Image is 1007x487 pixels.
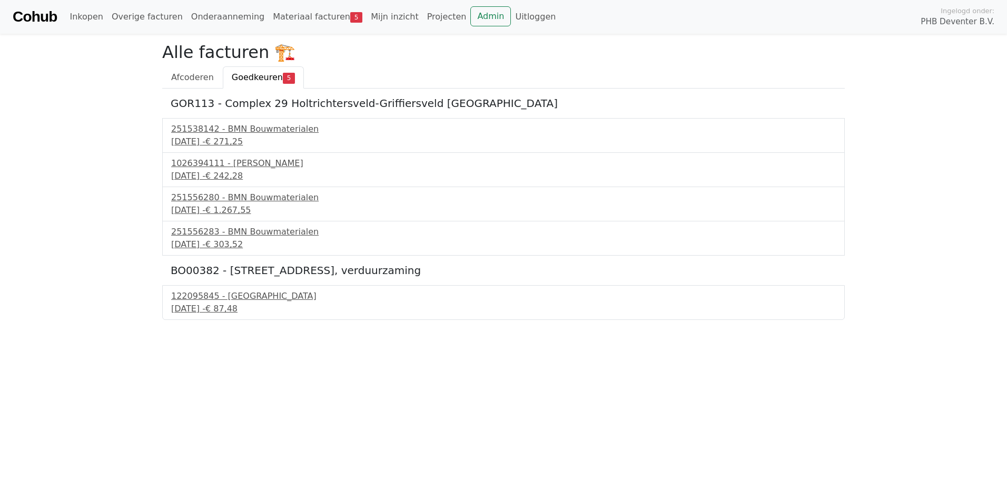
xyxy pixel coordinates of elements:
a: Admin [470,6,511,26]
span: PHB Deventer B.V. [921,16,994,28]
span: € 303,52 [205,239,243,249]
div: [DATE] - [171,135,836,148]
span: € 271,25 [205,137,243,147]
a: 251556280 - BMN Bouwmaterialen[DATE] -€ 1.267,55 [171,191,836,217]
span: € 1.267,55 [205,205,251,215]
span: € 242,28 [205,171,243,181]
div: [DATE] - [171,238,836,251]
a: Onderaanneming [187,6,269,27]
span: € 87,48 [205,304,238,314]
span: 5 [283,73,295,83]
a: 251556283 - BMN Bouwmaterialen[DATE] -€ 303,52 [171,226,836,251]
div: [DATE] - [171,204,836,217]
div: 251556283 - BMN Bouwmaterialen [171,226,836,238]
div: 122095845 - [GEOGRAPHIC_DATA] [171,290,836,303]
a: Materiaal facturen5 [269,6,367,27]
a: 251538142 - BMN Bouwmaterialen[DATE] -€ 271,25 [171,123,836,148]
a: Mijn inzicht [367,6,423,27]
div: 1026394111 - [PERSON_NAME] [171,157,836,170]
a: Goedkeuren5 [223,66,304,89]
span: Goedkeuren [232,72,283,82]
a: Uitloggen [511,6,560,27]
h2: Alle facturen 🏗️ [162,42,845,62]
a: Afcoderen [162,66,223,89]
a: 122095845 - [GEOGRAPHIC_DATA][DATE] -€ 87,48 [171,290,836,315]
a: Cohub [13,4,57,30]
a: 1026394111 - [PERSON_NAME][DATE] -€ 242,28 [171,157,836,182]
a: Inkopen [65,6,107,27]
a: Projecten [423,6,471,27]
h5: BO00382 - [STREET_ADDRESS], verduurzaming [171,264,836,277]
h5: GOR113 - Complex 29 Holtrichtersveld-Griffiersveld [GEOGRAPHIC_DATA] [171,97,836,110]
div: 251538142 - BMN Bouwmaterialen [171,123,836,135]
div: [DATE] - [171,303,836,315]
div: [DATE] - [171,170,836,182]
a: Overige facturen [107,6,187,27]
span: 5 [350,12,362,23]
span: Ingelogd onder: [941,6,994,16]
div: 251556280 - BMN Bouwmaterialen [171,191,836,204]
span: Afcoderen [171,72,214,82]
